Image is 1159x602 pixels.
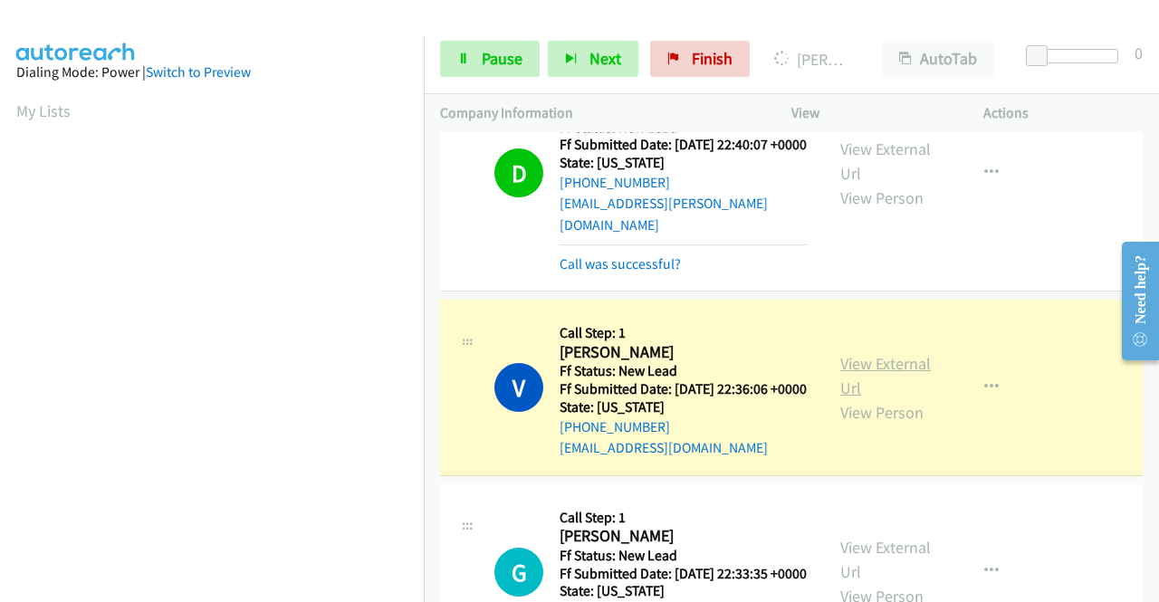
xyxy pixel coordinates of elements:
h5: Ff Submitted Date: [DATE] 22:40:07 +0000 [560,136,808,154]
span: Pause [482,48,522,69]
h2: [PERSON_NAME] [560,526,807,547]
p: [PERSON_NAME] [774,47,849,72]
h2: [PERSON_NAME] [560,342,807,363]
h5: Call Step: 1 [560,509,807,527]
a: [EMAIL_ADDRESS][DOMAIN_NAME] [560,439,768,456]
h5: Ff Submitted Date: [DATE] 22:33:35 +0000 [560,565,807,583]
h1: D [494,148,543,197]
h5: State: [US_STATE] [560,398,807,416]
h5: Call Step: 1 [560,324,807,342]
div: Delay between calls (in seconds) [1035,49,1118,63]
p: View [791,102,951,124]
a: [PHONE_NUMBER] [560,418,670,435]
a: View Person [840,402,924,423]
button: Next [548,41,638,77]
a: [PHONE_NUMBER] [560,174,670,191]
a: View Person [840,187,924,208]
div: The call is yet to be attempted [494,548,543,597]
a: [EMAIL_ADDRESS][PERSON_NAME][DOMAIN_NAME] [560,195,768,234]
a: Pause [440,41,540,77]
a: Call was successful? [560,255,681,272]
h1: V [494,363,543,412]
iframe: Resource Center [1107,229,1159,373]
a: View External Url [840,353,931,398]
p: Company Information [440,102,759,124]
button: AutoTab [882,41,994,77]
a: View External Url [840,139,931,184]
h5: Ff Submitted Date: [DATE] 22:36:06 +0000 [560,380,807,398]
h1: G [494,548,543,597]
span: Finish [692,48,733,69]
span: Next [589,48,621,69]
div: Dialing Mode: Power | [16,62,407,83]
a: Switch to Preview [146,63,251,81]
a: My Lists [16,100,71,121]
h5: State: [US_STATE] [560,154,808,172]
a: Finish [650,41,750,77]
div: 0 [1135,41,1143,65]
h5: State: [US_STATE] [560,582,807,600]
h5: Ff Status: New Lead [560,362,807,380]
h5: Ff Status: New Lead [560,547,807,565]
a: View External Url [840,537,931,582]
p: Actions [983,102,1143,124]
